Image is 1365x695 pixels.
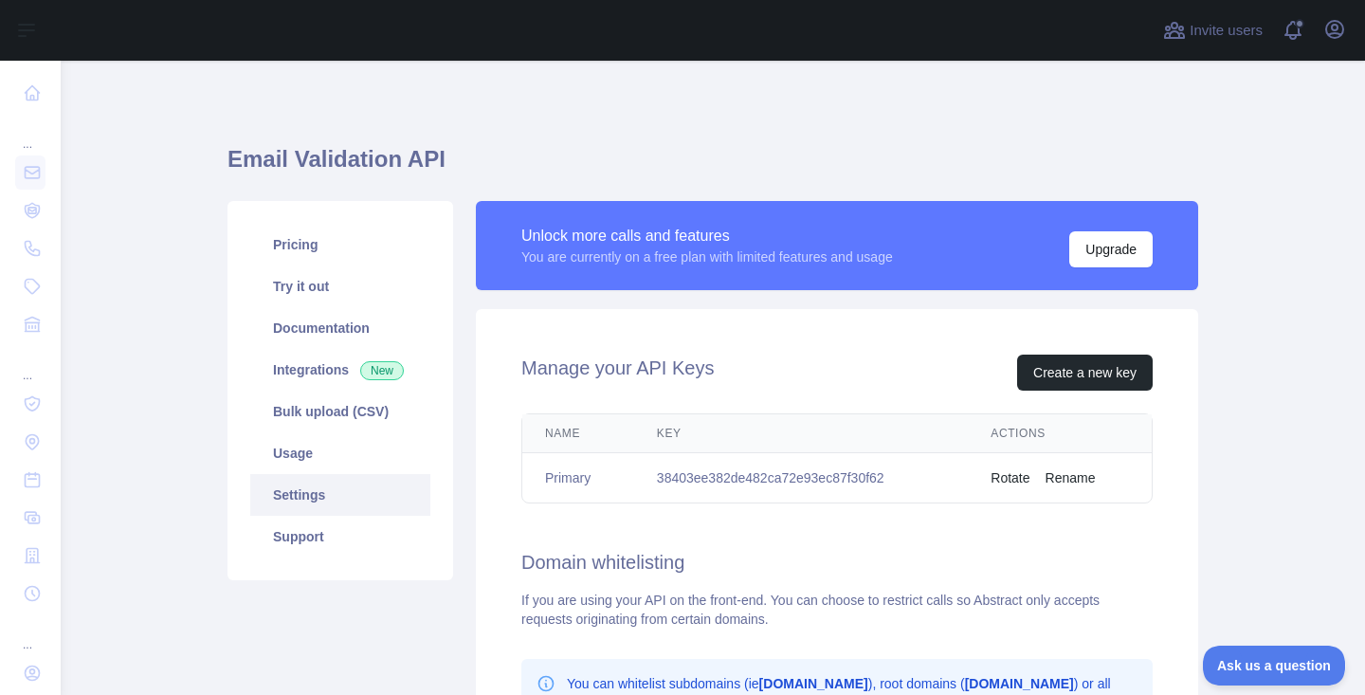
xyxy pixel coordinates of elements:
[521,591,1153,629] div: If you are using your API on the front-end. You can choose to restrict calls so Abstract only acc...
[965,676,1074,691] b: [DOMAIN_NAME]
[1190,20,1263,42] span: Invite users
[968,414,1152,453] th: Actions
[522,453,634,503] td: Primary
[521,225,893,247] div: Unlock more calls and features
[360,361,404,380] span: New
[634,414,968,453] th: Key
[250,224,430,265] a: Pricing
[1046,468,1096,487] button: Rename
[521,549,1153,576] h2: Domain whitelisting
[1159,15,1266,46] button: Invite users
[250,349,430,391] a: Integrations New
[227,144,1198,190] h1: Email Validation API
[250,516,430,558] a: Support
[1069,231,1153,267] button: Upgrade
[250,391,430,432] a: Bulk upload (CSV)
[521,247,893,266] div: You are currently on a free plan with limited features and usage
[15,345,45,383] div: ...
[250,265,430,307] a: Try it out
[759,676,868,691] b: [DOMAIN_NAME]
[634,453,968,503] td: 38403ee382de482ca72e93ec87f30f62
[15,614,45,652] div: ...
[1017,355,1153,391] button: Create a new key
[522,414,634,453] th: Name
[991,468,1029,487] button: Rotate
[250,474,430,516] a: Settings
[521,355,714,391] h2: Manage your API Keys
[250,307,430,349] a: Documentation
[250,432,430,474] a: Usage
[1203,646,1346,686] iframe: Toggle Customer Support
[15,114,45,152] div: ...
